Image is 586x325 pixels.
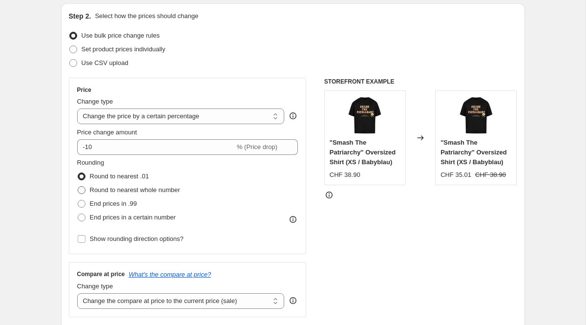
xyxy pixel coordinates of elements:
[237,143,277,151] span: % (Price drop)
[90,200,137,207] span: End prices in .99
[69,11,91,21] h2: Step 2.
[77,282,113,290] span: Change type
[129,271,211,278] button: What's the compare at price?
[82,32,160,39] span: Use bulk price change rules
[95,11,198,21] p: Select how the prices should change
[288,111,298,121] div: help
[440,170,471,180] div: CHF 35.01
[77,139,235,155] input: -15
[475,170,506,180] strike: CHF 38.90
[288,296,298,305] div: help
[90,214,176,221] span: End prices in a certain number
[77,129,137,136] span: Price change amount
[440,139,507,166] span: "Smash The Patriarchy" Oversized Shirt (XS / Babyblau)
[330,170,360,180] div: CHF 38.90
[82,59,128,66] span: Use CSV upload
[90,173,149,180] span: Round to nearest .01
[77,98,113,105] span: Change type
[82,45,166,53] span: Set product prices individually
[90,235,184,242] span: Show rounding direction options?
[345,96,384,135] img: 67e0a57494f0c_80x.jpg
[77,270,125,278] h3: Compare at price
[77,86,91,94] h3: Price
[90,186,180,194] span: Round to nearest whole number
[457,96,496,135] img: 67e0a57494f0c_80x.jpg
[330,139,396,166] span: "Smash The Patriarchy" Oversized Shirt (XS / Babyblau)
[324,78,517,86] h6: STOREFRONT EXAMPLE
[77,159,105,166] span: Rounding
